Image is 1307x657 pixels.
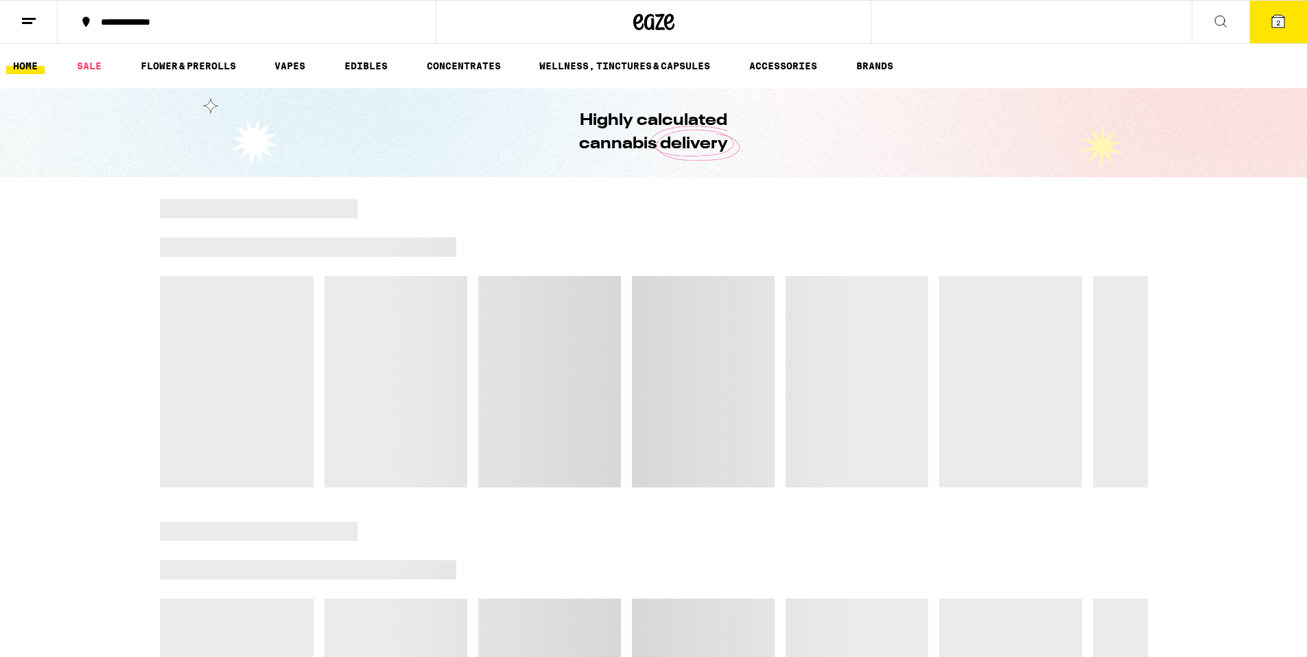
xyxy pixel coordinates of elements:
a: SALE [70,58,108,74]
span: 2 [1276,19,1280,27]
a: HOME [6,58,45,74]
a: CONCENTRATES [420,58,508,74]
a: VAPES [268,58,312,74]
a: FLOWER & PREROLLS [134,58,243,74]
button: 2 [1249,1,1307,43]
h1: Highly calculated cannabis delivery [541,109,767,156]
button: BRANDS [849,58,900,74]
a: WELLNESS, TINCTURES & CAPSULES [532,58,717,74]
iframe: Opens a widget where you can find more information [1219,616,1293,650]
a: ACCESSORIES [742,58,824,74]
a: EDIBLES [338,58,395,74]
